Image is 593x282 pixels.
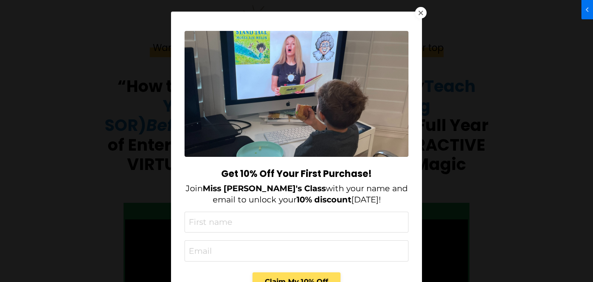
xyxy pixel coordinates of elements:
strong: 10% discount [296,195,351,204]
input: First name [185,212,408,233]
span: chevron_left [1,5,10,14]
p: Join with your name and email to unlock your [DATE]! [185,183,408,206]
input: Email [185,240,408,262]
strong: Get 10% Off Your First Purchase! [221,167,372,180]
strong: Miss [PERSON_NAME]'s Class [203,183,326,193]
